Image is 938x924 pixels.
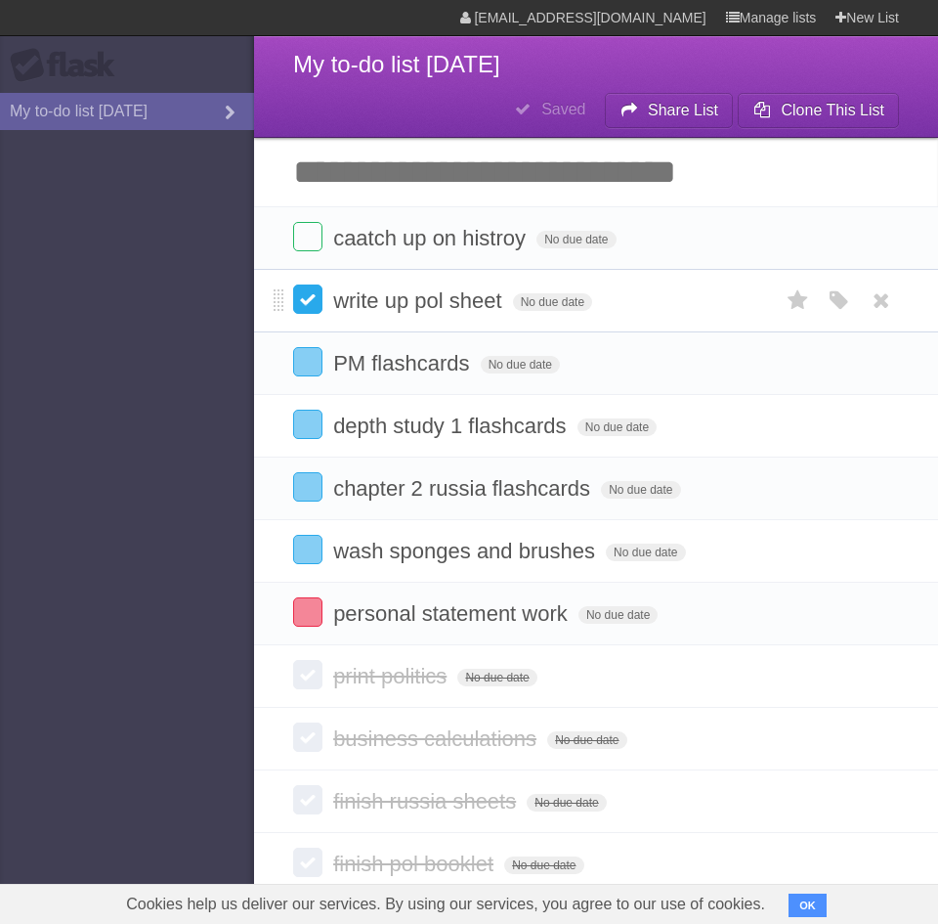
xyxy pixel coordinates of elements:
span: finish russia sheets [333,789,521,814]
label: Star task [780,285,817,317]
span: depth study 1 flashcards [333,414,571,438]
b: Clone This List [781,102,884,118]
span: My to-do list [DATE] [293,51,500,77]
span: caatch up on histroy [333,226,531,250]
span: No due date [481,356,560,374]
b: Saved [541,101,585,117]
label: Done [293,848,322,877]
span: write up pol sheet [333,288,506,313]
button: Share List [605,93,734,128]
span: No due date [527,794,606,812]
span: print politics [333,664,451,688]
span: personal statement work [333,601,573,626]
label: Done [293,660,322,689]
label: Done [293,222,322,251]
span: No due date [577,418,657,436]
span: finish pol booklet [333,852,498,876]
span: No due date [606,544,685,561]
button: OK [789,894,827,917]
span: No due date [578,606,658,624]
span: No due date [457,669,536,686]
label: Done [293,347,322,376]
span: No due date [513,293,592,311]
span: wash sponges and brushes [333,539,600,563]
span: Cookies help us deliver our services. By using our services, you agree to our use of cookies. [107,885,785,924]
label: Done [293,410,322,439]
span: No due date [536,231,616,248]
span: chapter 2 russia flashcards [333,476,595,501]
label: Done [293,285,322,314]
label: Done [293,785,322,814]
label: Done [293,597,322,627]
label: Done [293,723,322,752]
span: No due date [547,731,626,749]
div: Flask [10,48,127,83]
b: Share List [648,102,718,118]
label: Done [293,535,322,564]
span: No due date [601,481,680,499]
button: Clone This List [738,93,899,128]
span: PM flashcards [333,351,474,375]
span: No due date [504,857,583,874]
span: business calculations [333,726,541,751]
label: Done [293,472,322,502]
